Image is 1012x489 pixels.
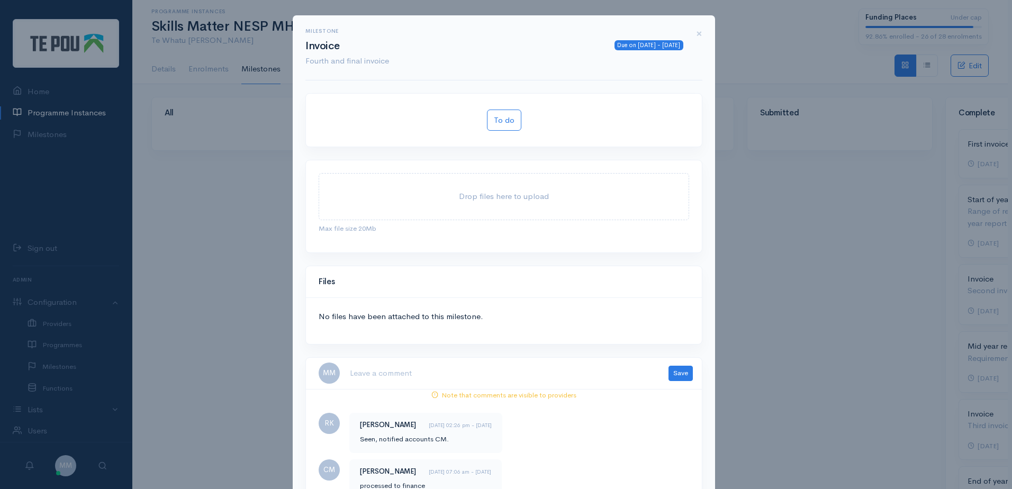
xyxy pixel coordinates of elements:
[305,55,683,67] p: Fourth and final invoice
[360,434,492,445] p: Seen, notified accounts CM.
[696,26,702,41] span: ×
[459,191,549,201] span: Drop files here to upload
[305,40,683,52] h2: Invoice
[360,468,416,475] h5: [PERSON_NAME]
[300,390,708,401] div: Note that comments are visible to providers
[319,311,689,323] p: No files have been attached to this milestone.
[319,220,689,234] div: Max file size 20Mb
[319,459,340,481] span: CM
[319,413,340,434] span: RK
[429,468,491,476] time: [DATE] 07:06 am - [DATE]
[319,277,689,286] h4: Files
[615,40,683,50] div: Due on [DATE] - [DATE]
[319,363,340,384] span: MM
[696,28,702,40] button: Close
[668,366,693,381] button: Save
[429,421,492,429] time: [DATE] 02:26 pm - [DATE]
[360,421,416,429] h5: [PERSON_NAME]
[305,28,339,34] span: Milestone
[487,110,521,131] button: To do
